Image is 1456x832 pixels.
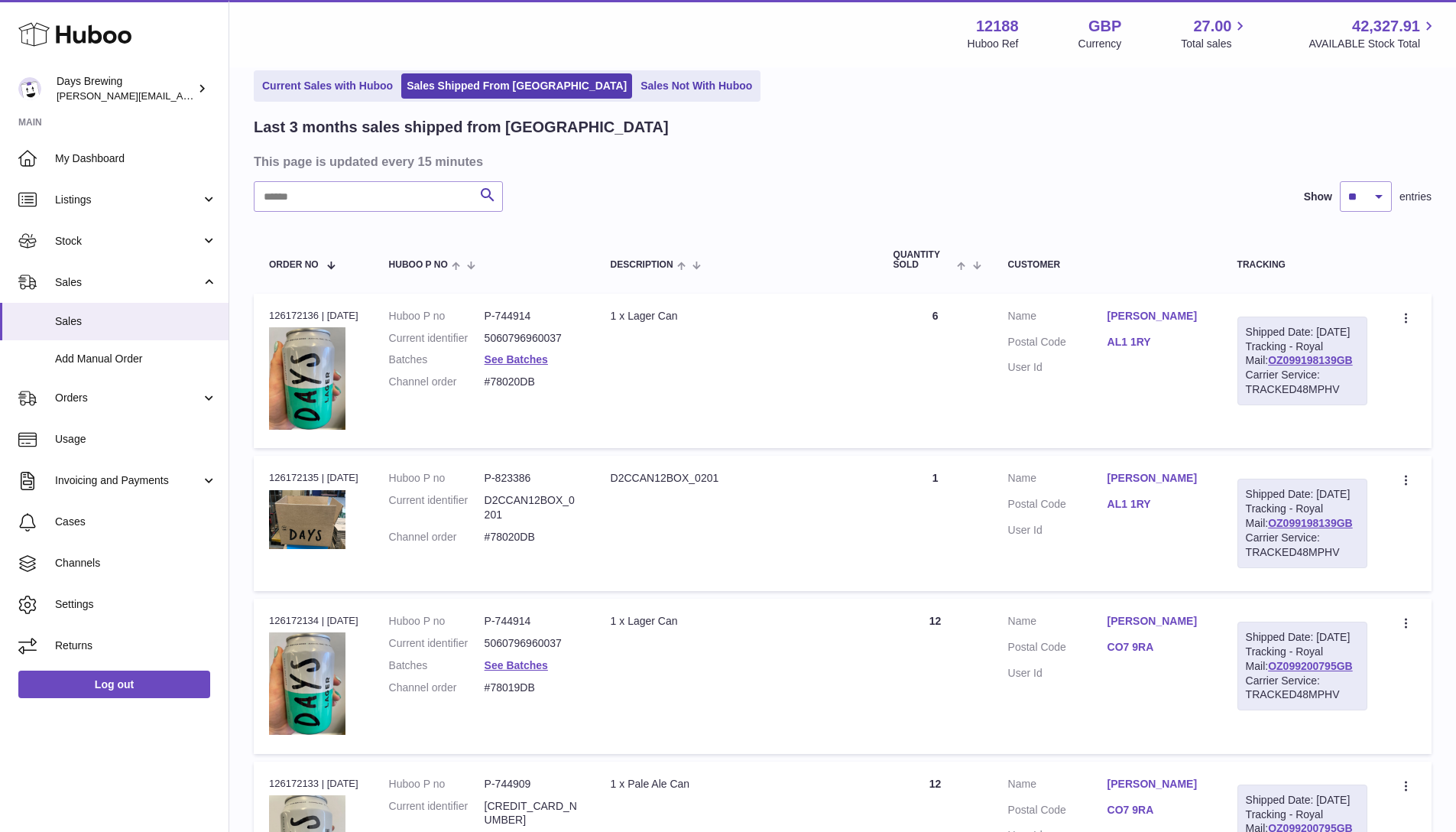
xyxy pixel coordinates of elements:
[55,151,217,166] span: My Dashboard
[1308,16,1438,51] a: 42,327.91 AVAILABLE Stock Total
[878,294,993,449] td: 6
[1107,777,1207,791] a: [PERSON_NAME]
[257,73,398,99] a: Current Sales with Huboo
[1008,309,1107,327] dt: Name
[1246,531,1359,560] div: Carrier Service: TRACKED48MPHV
[269,327,345,429] img: 121881680514645.jpg
[389,375,485,389] dt: Channel order
[1352,16,1420,37] span: 42,327.91
[1008,640,1107,658] dt: Postal Code
[57,74,194,103] div: Days Brewing
[389,614,485,629] dt: Huboo P no
[269,309,358,323] div: 126172136 | [DATE]
[389,658,485,673] dt: Batches
[1107,335,1207,349] a: AL1 1RY
[485,636,580,651] dd: 5060796960037
[389,530,485,544] dt: Channel order
[55,352,217,366] span: Add Manual Order
[976,16,1019,37] strong: 12188
[485,659,548,671] a: See Batches
[55,391,201,405] span: Orders
[485,777,580,791] dd: P-744909
[485,375,580,389] dd: #78020DB
[611,471,863,486] div: D2CCAN12BOX_0201
[878,456,993,590] td: 1
[269,614,358,628] div: 126172134 | [DATE]
[1181,16,1249,51] a: 27.00 Total sales
[1107,497,1207,512] a: AL1 1RY
[57,89,306,102] span: [PERSON_NAME][EMAIL_ADDRESS][DOMAIN_NAME]
[401,73,632,99] a: Sales Shipped From [GEOGRAPHIC_DATA]
[1246,674,1359,703] div: Carrier Service: TRACKED48MPHV
[1008,614,1107,632] dt: Name
[1181,37,1249,51] span: Total sales
[968,37,1019,51] div: Huboo Ref
[254,117,669,138] h2: Last 3 months sales shipped from [GEOGRAPHIC_DATA]
[485,309,580,323] dd: P-744914
[55,432,217,447] span: Usage
[1237,622,1367,710] div: Tracking - Royal Mail:
[1268,660,1353,672] a: OZ099200795GB
[389,493,485,522] dt: Current identifier
[1107,640,1207,655] a: CO7 9RA
[389,636,485,651] dt: Current identifier
[269,490,345,549] img: 121881710868712.png
[1246,630,1359,645] div: Shipped Date: [DATE]
[1399,190,1432,204] span: entries
[1107,471,1207,486] a: [PERSON_NAME]
[1078,37,1122,51] div: Currency
[1246,325,1359,340] div: Shipped Date: [DATE]
[485,471,580,486] dd: P-823386
[1246,487,1359,502] div: Shipped Date: [DATE]
[1237,260,1367,270] div: Tracking
[269,471,358,485] div: 126172135 | [DATE]
[18,671,210,698] a: Log out
[389,309,485,323] dt: Huboo P no
[389,331,485,346] dt: Current identifier
[485,331,580,346] dd: 5060796960037
[878,599,993,754] td: 12
[611,614,863,629] div: 1 x Lager Can
[1304,190,1332,204] label: Show
[1268,354,1353,366] a: OZ099198139GB
[1107,803,1207,817] a: CO7 9RA
[389,799,485,828] dt: Current identifier
[269,632,345,734] img: 121881680514645.jpg
[55,515,217,529] span: Cases
[55,597,217,612] span: Settings
[485,681,580,695] dd: #78019DB
[55,639,217,653] span: Returns
[1246,368,1359,397] div: Carrier Service: TRACKED48MPHV
[1008,260,1207,270] div: Customer
[1008,523,1107,538] dt: User Id
[1008,335,1107,353] dt: Postal Code
[1008,497,1107,515] dt: Postal Code
[485,530,580,544] dd: #78020DB
[269,777,358,791] div: 126172133 | [DATE]
[893,250,954,270] span: Quantity Sold
[1008,471,1107,489] dt: Name
[1008,360,1107,375] dt: User Id
[1246,793,1359,808] div: Shipped Date: [DATE]
[485,353,548,366] a: See Batches
[611,777,863,791] div: 1 x Pale Ale Can
[389,260,448,270] span: Huboo P no
[1107,614,1207,629] a: [PERSON_NAME]
[18,77,41,100] img: greg@daysbrewing.com
[1008,777,1107,795] dt: Name
[55,193,201,207] span: Listings
[611,260,673,270] span: Description
[389,681,485,695] dt: Channel order
[55,556,217,570] span: Channels
[1268,517,1353,529] a: OZ099198139GB
[1308,37,1438,51] span: AVAILABLE Stock Total
[1237,479,1367,567] div: Tracking - Royal Mail:
[1237,317,1367,405] div: Tracking - Royal Mail:
[389,353,485,367] dt: Batches
[1193,16,1231,37] span: 27.00
[55,473,201,488] span: Invoicing and Payments
[389,777,485,791] dt: Huboo P no
[1107,309,1207,323] a: [PERSON_NAME]
[485,493,580,522] dd: D2CCAN12BOX_0201
[485,799,580,828] dd: [CREDIT_CARD_NUMBER]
